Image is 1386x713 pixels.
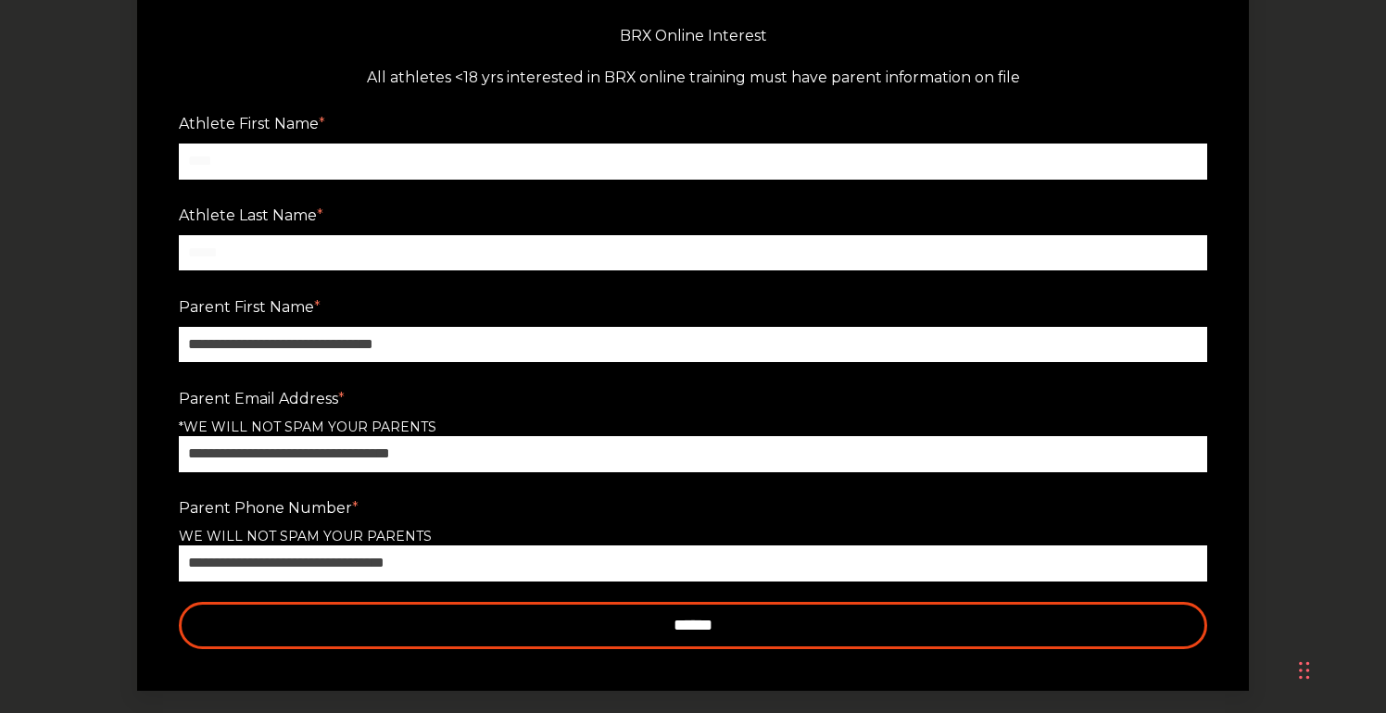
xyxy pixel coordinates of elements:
div: All athletes <18 yrs interested in BRX online training must have parent information on file [179,68,1207,88]
legend: *WE WILL NOT SPAM YOUR PARENTS [179,419,1207,437]
div: Drag [1299,643,1310,698]
strong: BRX Online Interest [620,27,767,44]
span: Athlete Last Name [179,206,317,224]
legend: WE WILL NOT SPAM YOUR PARENTS [179,528,1207,546]
span: Athlete First Name [179,115,319,132]
span: Parent Phone Number [179,499,352,517]
iframe: Chat Widget [1113,513,1386,713]
span: Parent Email Address [179,390,338,407]
span: Parent First Name [179,298,314,316]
